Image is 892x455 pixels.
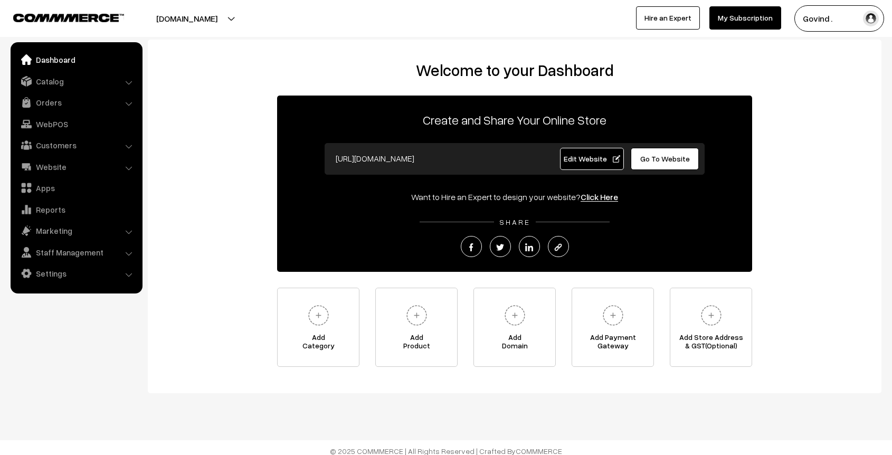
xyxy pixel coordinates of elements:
a: Add PaymentGateway [572,288,654,367]
a: Website [13,157,139,176]
img: COMMMERCE [13,14,124,22]
a: AddDomain [473,288,556,367]
span: Add Payment Gateway [572,333,653,354]
a: Settings [13,264,139,283]
span: Go To Website [640,154,690,163]
h2: Welcome to your Dashboard [158,61,871,80]
a: COMMMERCE [13,11,106,23]
a: Add Store Address& GST(Optional) [670,288,752,367]
a: Reports [13,200,139,219]
a: My Subscription [709,6,781,30]
span: Add Product [376,333,457,354]
button: Govind . [794,5,884,32]
span: Add Category [278,333,359,354]
a: Apps [13,178,139,197]
a: Catalog [13,72,139,91]
a: Customers [13,136,139,155]
img: plus.svg [402,301,431,330]
span: Add Store Address & GST(Optional) [670,333,752,354]
a: AddProduct [375,288,458,367]
span: SHARE [494,217,536,226]
p: Create and Share Your Online Store [277,110,752,129]
div: Want to Hire an Expert to design your website? [277,191,752,203]
a: AddCategory [277,288,359,367]
a: Dashboard [13,50,139,69]
a: Orders [13,93,139,112]
a: Staff Management [13,243,139,262]
button: [DOMAIN_NAME] [119,5,254,32]
img: plus.svg [500,301,529,330]
a: Go To Website [631,148,699,170]
img: plus.svg [599,301,628,330]
img: plus.svg [697,301,726,330]
img: plus.svg [304,301,333,330]
img: user [863,11,879,26]
a: Click Here [581,192,618,202]
span: Add Domain [474,333,555,354]
span: Edit Website [564,154,620,163]
a: Hire an Expert [636,6,700,30]
a: Edit Website [560,148,624,170]
a: Marketing [13,221,139,240]
a: WebPOS [13,115,139,134]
